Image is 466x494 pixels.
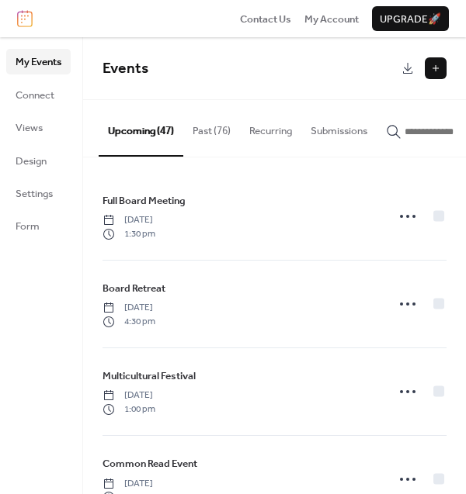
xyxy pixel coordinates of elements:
span: Board Retreat [103,281,165,296]
a: Connect [6,82,71,107]
a: Design [6,148,71,173]
span: [DATE] [103,301,155,315]
span: [DATE] [103,213,155,227]
span: 1:00 pm [103,402,155,416]
button: Past (76) [183,100,240,154]
span: My Account [304,12,359,27]
a: Views [6,115,71,140]
span: Events [103,54,148,83]
span: 4:30 pm [103,315,155,329]
span: 1:30 pm [103,227,155,241]
span: Multicultural Festival [103,368,196,384]
button: Recurring [240,100,301,154]
a: Settings [6,181,71,206]
button: Upgrade🚀 [372,6,449,31]
a: Common Read Event [103,455,197,472]
span: Contact Us [240,12,291,27]
button: Submissions [301,100,377,154]
img: logo [17,10,33,27]
a: Form [6,213,71,238]
a: Board Retreat [103,280,165,297]
a: Full Board Meeting [103,192,186,209]
span: Views [16,120,43,136]
a: Contact Us [240,11,291,26]
span: [DATE] [103,389,155,402]
span: My Events [16,54,61,70]
a: Multicultural Festival [103,368,196,385]
span: Full Board Meeting [103,193,186,209]
span: Form [16,219,40,234]
span: Common Read Event [103,456,197,472]
button: Upcoming (47) [99,100,183,156]
span: Upgrade 🚀 [380,12,441,27]
span: Connect [16,88,54,103]
span: Design [16,154,47,169]
span: Settings [16,186,53,202]
a: My Events [6,49,71,74]
a: My Account [304,11,359,26]
span: [DATE] [103,477,155,491]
